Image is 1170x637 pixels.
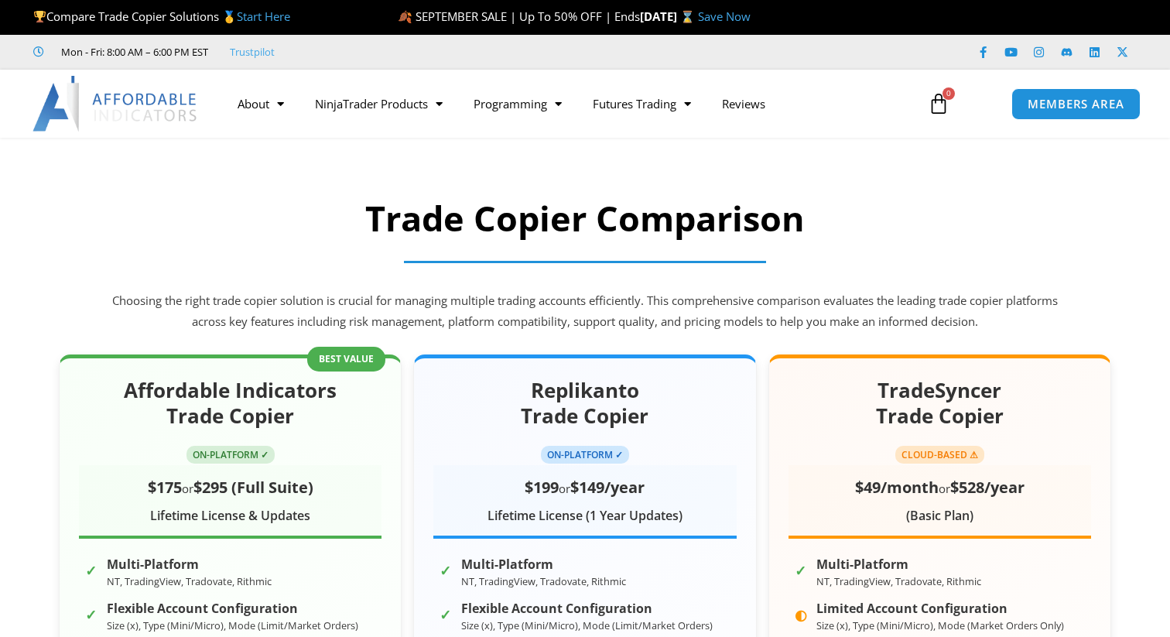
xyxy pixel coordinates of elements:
[789,505,1091,528] div: (Basic Plan)
[34,11,46,22] img: 🏆
[237,9,290,24] a: Start Here
[148,477,182,498] span: $175
[640,9,698,24] strong: [DATE] ⌛
[222,86,299,122] a: About
[222,86,912,122] nav: Menu
[433,378,736,430] h2: Replikanto Trade Copier
[855,477,939,498] span: $49/month
[461,574,626,588] small: NT, TradingView, Tradovate, Rithmic
[433,473,736,502] div: or
[398,9,640,24] span: 🍂 SEPTEMBER SALE | Up To 50% OFF | Ends
[795,602,809,616] span: ◐
[440,558,453,572] span: ✓
[706,86,781,122] a: Reviews
[950,477,1025,498] span: $528/year
[905,81,973,126] a: 0
[570,477,645,498] span: $149/year
[193,477,313,498] span: $295 (Full Suite)
[795,558,809,572] span: ✓
[33,9,290,24] span: Compare Trade Copier Solutions 🥇
[57,43,208,61] span: Mon - Fri: 8:00 AM – 6:00 PM EST
[698,9,751,24] a: Save Now
[461,618,713,632] small: Size (x), Type (Mini/Micro), Mode (Limit/Market Orders)
[816,601,1064,616] strong: Limited Account Configuration
[1028,98,1124,110] span: MEMBERS AREA
[107,618,358,632] small: Size (x), Type (Mini/Micro), Mode (Limit/Market Orders)
[942,87,955,100] span: 0
[458,86,577,122] a: Programming
[107,601,358,616] strong: Flexible Account Configuration
[107,574,272,588] small: NT, TradingView, Tradovate, Rithmic
[789,378,1091,430] h2: TradeSyncer Trade Copier
[461,601,713,616] strong: Flexible Account Configuration
[816,557,981,572] strong: Multi-Platform
[79,505,381,528] div: Lifetime License & Updates
[895,446,984,464] span: CLOUD-BASED ⚠
[816,618,1064,632] small: Size (x), Type (Mini/Micro), Mode (Market Orders Only)
[79,473,381,502] div: or
[577,86,706,122] a: Futures Trading
[85,602,99,616] span: ✓
[85,558,99,572] span: ✓
[186,446,275,464] span: ON-PLATFORM ✓
[525,477,559,498] span: $199
[230,43,275,61] a: Trustpilot
[461,557,626,572] strong: Multi-Platform
[32,76,199,132] img: LogoAI | Affordable Indicators – NinjaTrader
[79,378,381,430] h2: Affordable Indicators Trade Copier
[299,86,458,122] a: NinjaTrader Products
[440,602,453,616] span: ✓
[541,446,629,464] span: ON-PLATFORM ✓
[1011,88,1141,120] a: MEMBERS AREA
[789,473,1091,502] div: or
[109,290,1061,334] p: Choosing the right trade copier solution is crucial for managing multiple trading accounts effici...
[109,196,1061,241] h2: Trade Copier Comparison
[433,505,736,528] div: Lifetime License (1 Year Updates)
[107,557,272,572] strong: Multi-Platform
[816,574,981,588] small: NT, TradingView, Tradovate, Rithmic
